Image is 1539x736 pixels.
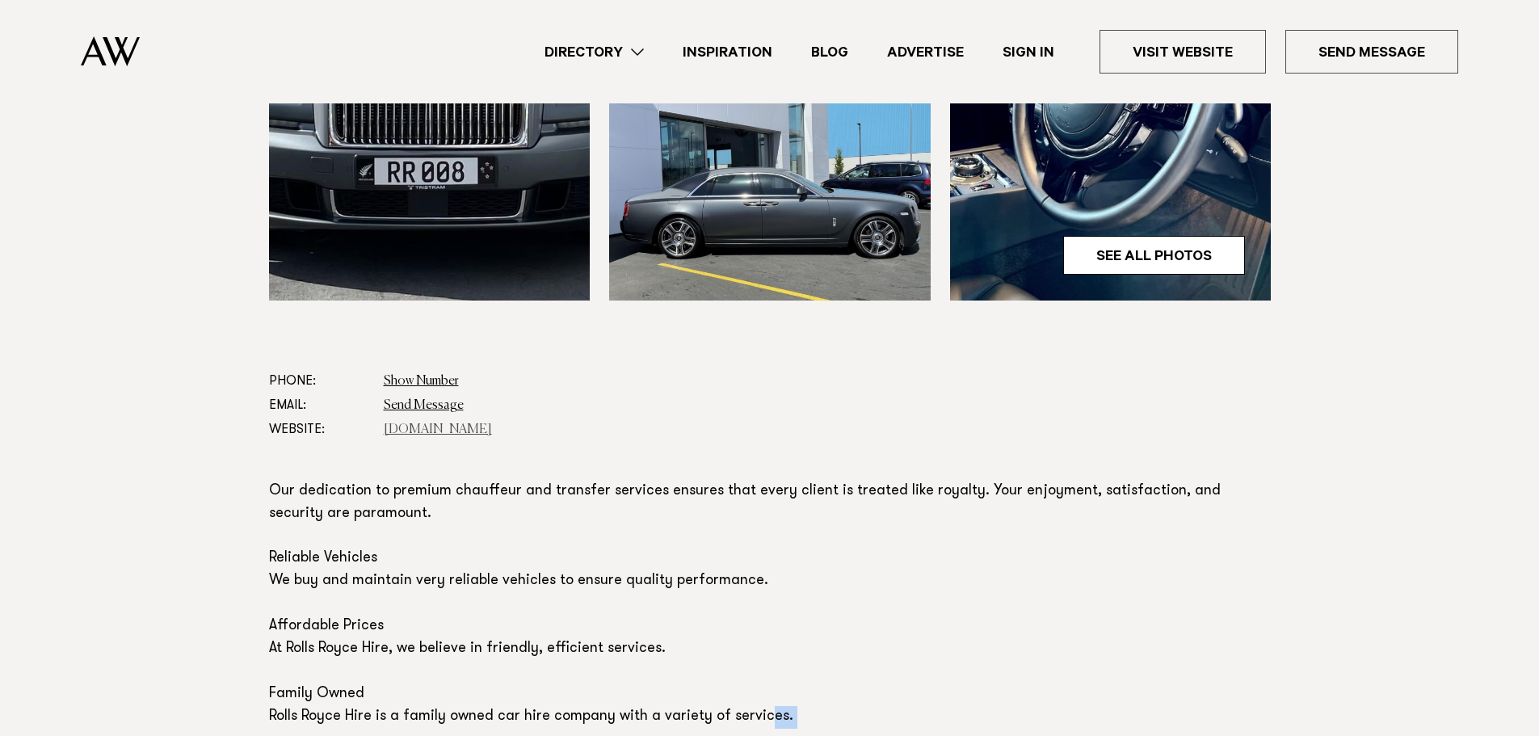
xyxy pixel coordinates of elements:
a: Blog [792,41,868,63]
dt: Phone: [269,369,371,393]
dt: Website: [269,418,371,442]
a: [DOMAIN_NAME] [384,423,492,436]
a: Sign In [983,41,1074,63]
dt: Email: [269,393,371,418]
a: Show Number [384,375,459,388]
img: Auckland Weddings Logo [81,36,140,66]
a: Advertise [868,41,983,63]
a: Send Message [1285,30,1458,74]
a: Directory [525,41,663,63]
a: Send Message [384,399,464,412]
a: Visit Website [1100,30,1266,74]
a: See All Photos [1063,236,1245,275]
a: Inspiration [663,41,792,63]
